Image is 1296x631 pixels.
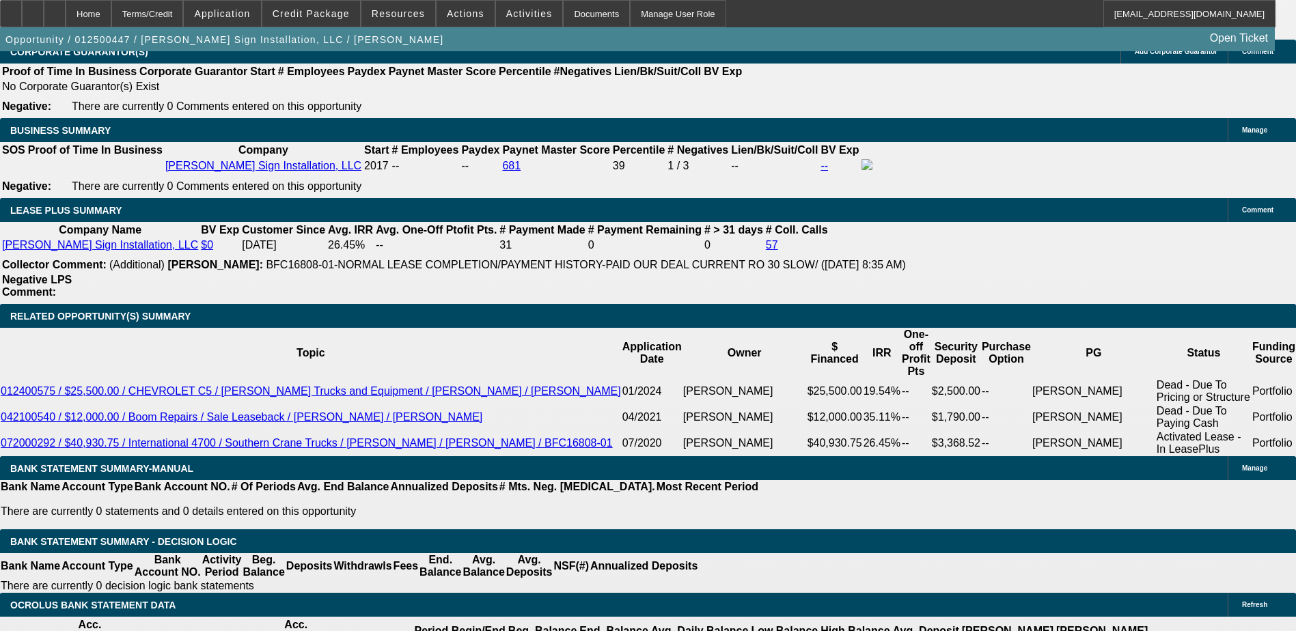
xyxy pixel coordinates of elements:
[202,553,243,579] th: Activity Period
[392,144,459,156] b: # Employees
[375,238,497,252] td: --
[622,404,683,430] td: 04/2021
[134,480,231,494] th: Bank Account NO.
[981,430,1032,456] td: --
[807,404,863,430] td: $12,000.00
[590,553,698,579] th: Annualized Deposits
[134,553,202,579] th: Bank Account NO.
[863,430,901,456] td: 26.45%
[502,160,521,171] a: 681
[901,328,931,378] th: One-off Profit Pts
[766,239,778,251] a: 57
[1032,328,1156,378] th: PG
[901,404,931,430] td: --
[1252,328,1296,378] th: Funding Source
[460,158,500,173] td: --
[656,480,759,494] th: Most Recent Period
[931,378,981,404] td: $2,500.00
[981,404,1032,430] td: --
[327,238,374,252] td: 26.45%
[554,66,612,77] b: #Negatives
[496,1,563,27] button: Activities
[262,1,360,27] button: Credit Package
[1242,464,1267,472] span: Manage
[462,553,505,579] th: Avg. Balance
[364,144,389,156] b: Start
[109,259,165,270] span: (Additional)
[506,8,553,19] span: Activities
[1,143,26,157] th: SOS
[704,224,763,236] b: # > 31 days
[61,553,134,579] th: Account Type
[1252,430,1296,456] td: Portfolio
[201,239,213,251] a: $0
[139,66,247,77] b: Corporate Guarantor
[10,125,111,136] span: BUSINESS SUMMARY
[2,239,198,251] a: [PERSON_NAME] Sign Installation, LLC
[1032,430,1156,456] td: [PERSON_NAME]
[419,553,462,579] th: End. Balance
[1,80,748,94] td: No Corporate Guarantor(s) Exist
[242,224,325,236] b: Customer Since
[807,378,863,404] td: $25,500.00
[499,224,585,236] b: # Payment Made
[447,8,484,19] span: Actions
[704,66,742,77] b: BV Exp
[499,238,585,252] td: 31
[266,259,906,270] span: BFC16808-01-NORMAL LEASE COMPLETION/PAYMENT HISTORY-PAID OUR DEAL CURRENT RO 30 SLOW/ ([DATE] 8:3...
[588,224,702,236] b: # Payment Remaining
[622,328,683,378] th: Application Date
[10,536,237,547] span: Bank Statement Summary - Decision Logic
[165,160,361,171] a: [PERSON_NAME] Sign Installation, LLC
[1252,378,1296,404] td: Portfolio
[372,8,425,19] span: Resources
[506,553,553,579] th: Avg. Deposits
[863,378,901,404] td: 19.54%
[981,328,1032,378] th: Purchase Option
[389,480,498,494] th: Annualized Deposits
[1156,430,1252,456] td: Activated Lease - In LeasePlus
[273,8,350,19] span: Credit Package
[437,1,495,27] button: Actions
[683,328,807,378] th: Owner
[499,66,551,77] b: Percentile
[167,259,263,270] b: [PERSON_NAME]:
[863,404,901,430] td: 35.11%
[1242,601,1267,608] span: Refresh
[1242,48,1273,55] span: Comment
[10,463,193,474] span: BANK STATEMENT SUMMARY-MANUAL
[333,553,392,579] th: Withdrawls
[1,505,758,518] p: There are currently 0 statements and 0 details entered on this opportunity
[821,160,828,171] a: --
[231,480,297,494] th: # Of Periods
[278,66,345,77] b: # Employees
[901,430,931,456] td: --
[59,224,141,236] b: Company Name
[184,1,260,27] button: Application
[461,144,499,156] b: Paydex
[72,100,361,112] span: There are currently 0 Comments entered on this opportunity
[807,430,863,456] td: $40,930.75
[821,144,859,156] b: BV Exp
[613,144,665,156] b: Percentile
[981,378,1032,404] td: --
[27,143,163,157] th: Proof of Time In Business
[241,238,326,252] td: [DATE]
[1242,126,1267,134] span: Manage
[194,8,250,19] span: Application
[622,430,683,456] td: 07/2020
[348,66,386,77] b: Paydex
[901,378,931,404] td: --
[61,480,134,494] th: Account Type
[1032,404,1156,430] td: [PERSON_NAME]
[361,1,435,27] button: Resources
[10,600,176,611] span: OCROLUS BANK STATEMENT DATA
[1242,206,1273,214] span: Comment
[2,100,51,112] b: Negative:
[667,144,728,156] b: # Negatives
[1,437,613,449] a: 072000292 / $40,930.75 / International 4700 / Southern Crane Trucks / [PERSON_NAME] / [PERSON_NAM...
[683,404,807,430] td: [PERSON_NAME]
[393,553,419,579] th: Fees
[242,553,285,579] th: Beg. Balance
[614,66,701,77] b: Lien/Bk/Suit/Coll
